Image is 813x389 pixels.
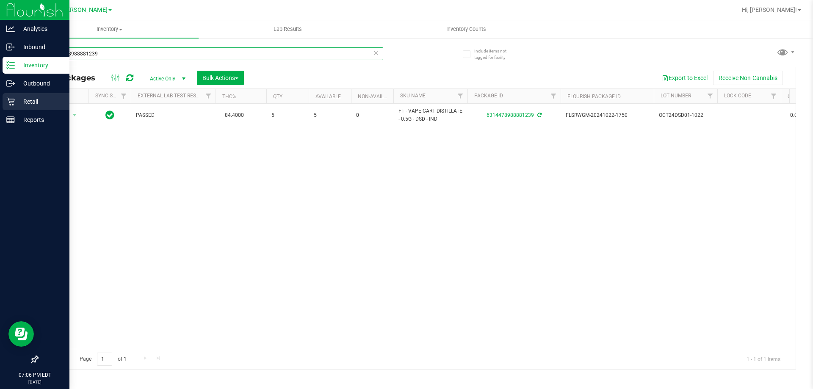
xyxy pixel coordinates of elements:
[356,111,388,119] span: 0
[713,71,783,85] button: Receive Non-Cannabis
[202,74,238,81] span: Bulk Actions
[358,94,395,99] a: Non-Available
[474,93,503,99] a: Package ID
[138,93,204,99] a: External Lab Test Result
[199,20,377,38] a: Lab Results
[567,94,621,99] a: Flourish Package ID
[44,73,104,83] span: All Packages
[659,111,712,119] span: OCT24DSD01-1022
[786,109,810,121] span: 0.0000
[398,107,462,123] span: FT - VAPE CART DISTILLATE - 0.5G - DSD - IND
[661,93,691,99] a: Lot Number
[15,97,66,107] p: Retail
[15,42,66,52] p: Inbound
[222,94,236,99] a: THC%
[221,109,248,121] span: 84.4000
[69,109,80,121] span: select
[15,60,66,70] p: Inventory
[314,111,346,119] span: 5
[566,111,649,119] span: FLSRWGM-20241022-1750
[767,89,781,103] a: Filter
[105,109,114,121] span: In Sync
[6,116,15,124] inline-svg: Reports
[262,25,313,33] span: Lab Results
[6,61,15,69] inline-svg: Inventory
[95,93,128,99] a: Sync Status
[4,371,66,379] p: 07:06 PM EDT
[373,47,379,58] span: Clear
[474,48,517,61] span: Include items not tagged for facility
[724,93,751,99] a: Lock Code
[6,25,15,33] inline-svg: Analytics
[6,97,15,106] inline-svg: Retail
[788,94,801,99] a: CBD%
[377,20,555,38] a: Inventory Counts
[487,112,534,118] a: 6314478988881239
[273,94,282,99] a: Qty
[197,71,244,85] button: Bulk Actions
[4,379,66,385] p: [DATE]
[8,321,34,347] iframe: Resource center
[15,78,66,88] p: Outbound
[315,94,341,99] a: Available
[72,353,133,366] span: Page of 1
[742,6,797,13] span: Hi, [PERSON_NAME]!
[547,89,561,103] a: Filter
[15,24,66,34] p: Analytics
[117,89,131,103] a: Filter
[435,25,498,33] span: Inventory Counts
[703,89,717,103] a: Filter
[136,111,210,119] span: PASSED
[454,89,467,103] a: Filter
[536,112,542,118] span: Sync from Compliance System
[202,89,216,103] a: Filter
[656,71,713,85] button: Export to Excel
[37,47,383,60] input: Search Package ID, Item Name, SKU, Lot or Part Number...
[6,43,15,51] inline-svg: Inbound
[6,79,15,88] inline-svg: Outbound
[400,93,426,99] a: SKU Name
[740,353,787,365] span: 1 - 1 of 1 items
[97,353,112,366] input: 1
[61,6,108,14] span: [PERSON_NAME]
[20,20,199,38] a: Inventory
[15,115,66,125] p: Reports
[271,111,304,119] span: 5
[20,25,199,33] span: Inventory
